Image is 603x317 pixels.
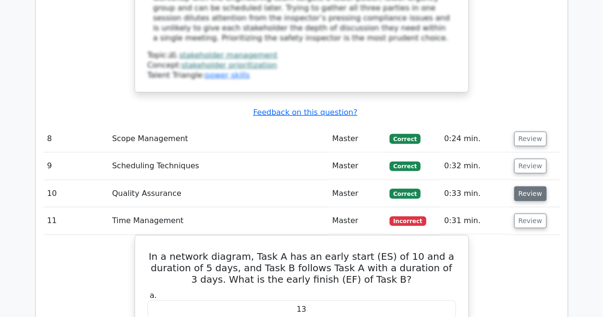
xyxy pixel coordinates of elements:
[108,153,328,180] td: Scheduling Techniques
[148,51,456,61] div: Topic:
[328,125,386,153] td: Master
[390,162,421,171] span: Correct
[390,134,421,143] span: Correct
[147,251,457,285] h5: In a network diagram, Task A has an early start (ES) of 10 and a duration of 5 days, and Task B f...
[205,71,250,80] a: power skills
[181,61,277,70] a: stakeholder prioritization
[179,51,277,60] a: stakeholder management
[43,207,108,235] td: 11
[514,159,547,174] button: Review
[108,207,328,235] td: Time Management
[440,180,510,207] td: 0:33 min.
[253,108,357,117] a: Feedback on this question?
[390,216,426,226] span: Incorrect
[390,189,421,198] span: Correct
[43,125,108,153] td: 8
[514,186,547,201] button: Review
[328,180,386,207] td: Master
[148,51,456,80] div: Talent Triangle:
[328,207,386,235] td: Master
[328,153,386,180] td: Master
[148,61,456,71] div: Concept:
[440,125,510,153] td: 0:24 min.
[514,214,547,228] button: Review
[43,153,108,180] td: 9
[108,180,328,207] td: Quality Assurance
[440,153,510,180] td: 0:32 min.
[514,132,547,146] button: Review
[440,207,510,235] td: 0:31 min.
[150,291,157,300] span: a.
[43,180,108,207] td: 10
[108,125,328,153] td: Scope Management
